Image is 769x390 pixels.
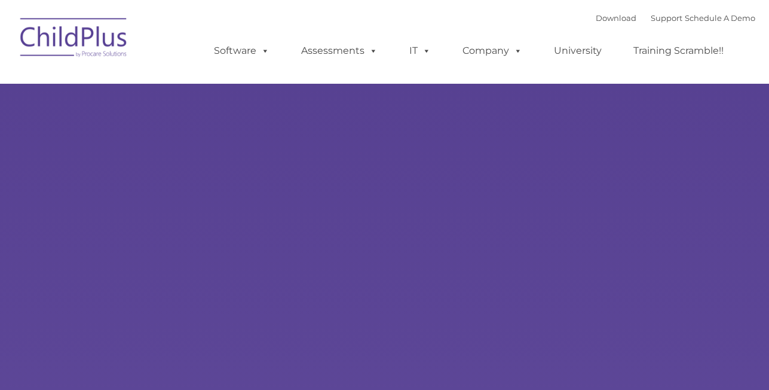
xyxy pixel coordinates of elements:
[289,39,390,63] a: Assessments
[542,39,614,63] a: University
[202,39,281,63] a: Software
[596,13,636,23] a: Download
[651,13,682,23] a: Support
[14,10,134,69] img: ChildPlus by Procare Solutions
[451,39,534,63] a: Company
[621,39,736,63] a: Training Scramble!!
[685,13,755,23] a: Schedule A Demo
[596,13,755,23] font: |
[397,39,443,63] a: IT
